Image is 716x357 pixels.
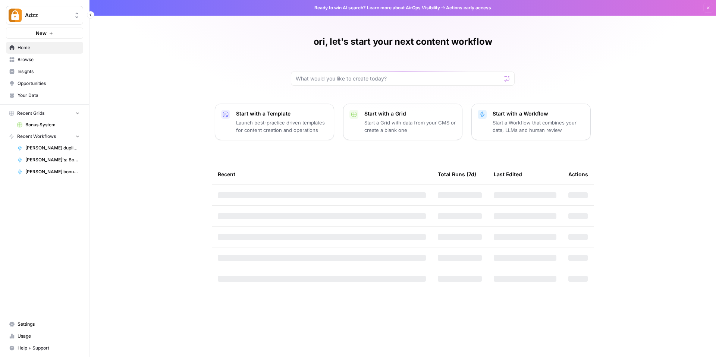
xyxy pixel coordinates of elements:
span: Opportunities [18,80,80,87]
a: Opportunities [6,78,83,89]
a: Usage [6,330,83,342]
button: Start with a WorkflowStart a Workflow that combines your data, LLMs and human review [471,104,591,140]
p: Launch best-practice driven templates for content creation and operations [236,119,328,134]
span: Bonus System [25,121,80,128]
div: Recent [218,164,426,184]
input: What would you like to create today? [296,75,501,82]
button: Start with a GridStart a Grid with data from your CMS or create a blank one [343,104,462,140]
span: Actions early access [446,4,491,11]
div: Last Edited [494,164,522,184]
h1: ori, let's start your next content workflow [314,36,492,48]
a: [PERSON_NAME] bonus to wp - grid specific [14,166,83,178]
a: Learn more [367,5,392,10]
a: [PERSON_NAME]'s: Bonuses Search [14,154,83,166]
div: Actions [568,164,588,184]
span: Your Data [18,92,80,99]
span: Usage [18,333,80,339]
span: Help + Support [18,345,80,351]
span: Ready to win AI search? about AirOps Visibility [314,4,440,11]
div: Total Runs (7d) [438,164,476,184]
a: Home [6,42,83,54]
p: Start with a Template [236,110,328,117]
button: Recent Grids [6,108,83,119]
span: Recent Workflows [17,133,56,140]
a: Your Data [6,89,83,101]
button: Recent Workflows [6,131,83,142]
span: [PERSON_NAME]'s: Bonuses Search [25,157,80,163]
button: Start with a TemplateLaunch best-practice driven templates for content creation and operations [215,104,334,140]
p: Start a Grid with data from your CMS or create a blank one [364,119,456,134]
a: Settings [6,318,83,330]
p: Start a Workflow that combines your data, LLMs and human review [493,119,584,134]
a: [PERSON_NAME] duplicate check CRM [14,142,83,154]
span: Recent Grids [17,110,44,117]
button: Help + Support [6,342,83,354]
span: [PERSON_NAME] duplicate check CRM [25,145,80,151]
span: Insights [18,68,80,75]
img: Adzz Logo [9,9,22,22]
p: Start with a Grid [364,110,456,117]
span: Adzz [25,12,70,19]
button: Workspace: Adzz [6,6,83,25]
span: New [36,29,47,37]
span: Home [18,44,80,51]
span: Settings [18,321,80,328]
a: Browse [6,54,83,66]
p: Start with a Workflow [493,110,584,117]
span: [PERSON_NAME] bonus to wp - grid specific [25,168,80,175]
a: Insights [6,66,83,78]
a: Bonus System [14,119,83,131]
span: Browse [18,56,80,63]
button: New [6,28,83,39]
